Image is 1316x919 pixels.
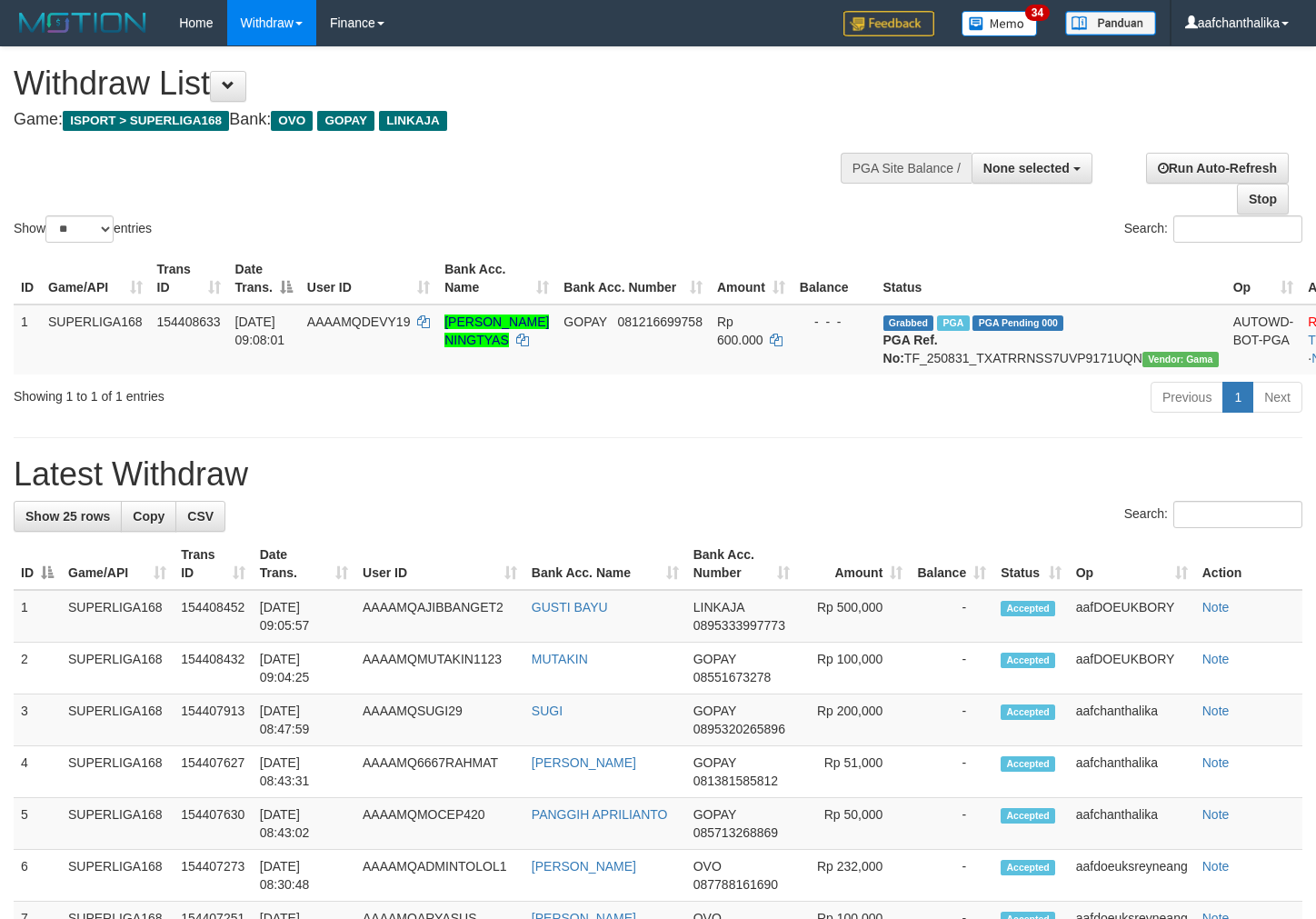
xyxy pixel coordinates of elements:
span: OVO [693,859,722,874]
td: SUPERLIGA168 [61,643,174,694]
span: Accepted [1001,601,1055,616]
td: - [910,643,993,694]
span: GOPAY [563,315,606,329]
td: - [910,798,993,850]
th: Balance: activate to sort column ascending [910,538,993,590]
span: Rp 600.000 [717,315,763,347]
td: aafDOEUKBORY [1069,643,1195,694]
div: PGA Site Balance / [841,153,972,184]
td: 154408452 [174,590,253,643]
td: Rp 200,000 [797,694,911,746]
a: 1 [1222,382,1253,413]
td: AAAAMQAJIBBANGET2 [355,590,524,643]
span: Accepted [1001,653,1055,668]
td: 6 [14,850,61,902]
td: - [910,850,993,902]
label: Search: [1124,215,1302,243]
span: LINKAJA [379,111,447,131]
select: Showentries [45,215,114,243]
td: 154407627 [174,746,253,798]
span: GOPAY [693,652,736,666]
span: PGA Pending [972,315,1063,331]
span: Copy 081216699758 to clipboard [618,315,703,329]
th: Action [1195,538,1302,590]
span: Copy 0895333997773 to clipboard [693,618,785,633]
a: [PERSON_NAME] NINGTYAS [444,315,549,347]
a: Note [1202,807,1230,822]
th: Bank Acc. Number: activate to sort column ascending [686,538,797,590]
a: GUSTI BAYU [532,600,608,614]
span: LINKAJA [693,600,744,614]
td: AAAAMQMOCEP420 [355,798,524,850]
td: SUPERLIGA168 [61,746,174,798]
a: Previous [1151,382,1223,413]
a: MUTAKIN [532,652,588,666]
td: 2 [14,643,61,694]
label: Show entries [14,215,152,243]
span: ISPORT > SUPERLIGA168 [63,111,229,131]
span: 154408633 [157,315,221,329]
td: Rp 50,000 [797,798,911,850]
span: GOPAY [317,111,374,131]
th: Balance [793,253,876,305]
th: Status: activate to sort column ascending [993,538,1069,590]
a: [PERSON_NAME] [532,859,636,874]
a: Note [1202,652,1230,666]
span: [DATE] 09:08:01 [235,315,285,347]
th: User ID: activate to sort column ascending [355,538,524,590]
td: Rp 232,000 [797,850,911,902]
td: SUPERLIGA168 [61,798,174,850]
div: Showing 1 to 1 of 1 entries [14,380,534,405]
span: Vendor URL: https://trx31.1velocity.biz [1142,352,1219,367]
td: - [910,746,993,798]
a: Note [1202,859,1230,874]
span: OVO [271,111,313,131]
td: 154407913 [174,694,253,746]
td: - [910,590,993,643]
a: Copy [121,501,176,532]
th: Bank Acc. Name: activate to sort column ascending [524,538,686,590]
td: AAAAMQMUTAKIN1123 [355,643,524,694]
a: CSV [175,501,225,532]
a: Note [1202,600,1230,614]
div: - - - [800,313,869,331]
td: AAAAMQADMINTOLOL1 [355,850,524,902]
td: SUPERLIGA168 [61,694,174,746]
span: None selected [983,161,1070,175]
span: Accepted [1001,808,1055,824]
th: Status [876,253,1226,305]
a: PANGGIH APRILIANTO [532,807,668,822]
td: Rp 500,000 [797,590,911,643]
td: [DATE] 08:30:48 [253,850,355,902]
span: Copy 085713268869 to clipboard [693,825,778,840]
span: 34 [1025,5,1050,21]
label: Search: [1124,501,1302,528]
td: aafdoeuksreyneang [1069,850,1195,902]
button: None selected [972,153,1092,184]
img: panduan.png [1065,11,1156,35]
td: - [910,694,993,746]
a: Next [1252,382,1302,413]
td: AAAAMQ6667RAHMAT [355,746,524,798]
h1: Latest Withdraw [14,456,1302,493]
span: AAAAMQDEVY19 [307,315,411,329]
span: GOPAY [693,755,736,770]
th: Trans ID: activate to sort column ascending [150,253,228,305]
th: Game/API: activate to sort column ascending [61,538,174,590]
td: 3 [14,694,61,746]
a: Show 25 rows [14,501,122,532]
span: GOPAY [693,704,736,718]
th: User ID: activate to sort column ascending [300,253,437,305]
td: SUPERLIGA168 [41,305,150,375]
h4: Game: Bank: [14,111,859,129]
span: Accepted [1001,860,1055,875]
td: Rp 51,000 [797,746,911,798]
th: Trans ID: activate to sort column ascending [174,538,253,590]
a: Note [1202,704,1230,718]
td: SUPERLIGA168 [61,850,174,902]
a: SUGI [532,704,563,718]
td: [DATE] 08:47:59 [253,694,355,746]
td: AUTOWD-BOT-PGA [1226,305,1301,375]
td: [DATE] 08:43:02 [253,798,355,850]
td: 5 [14,798,61,850]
